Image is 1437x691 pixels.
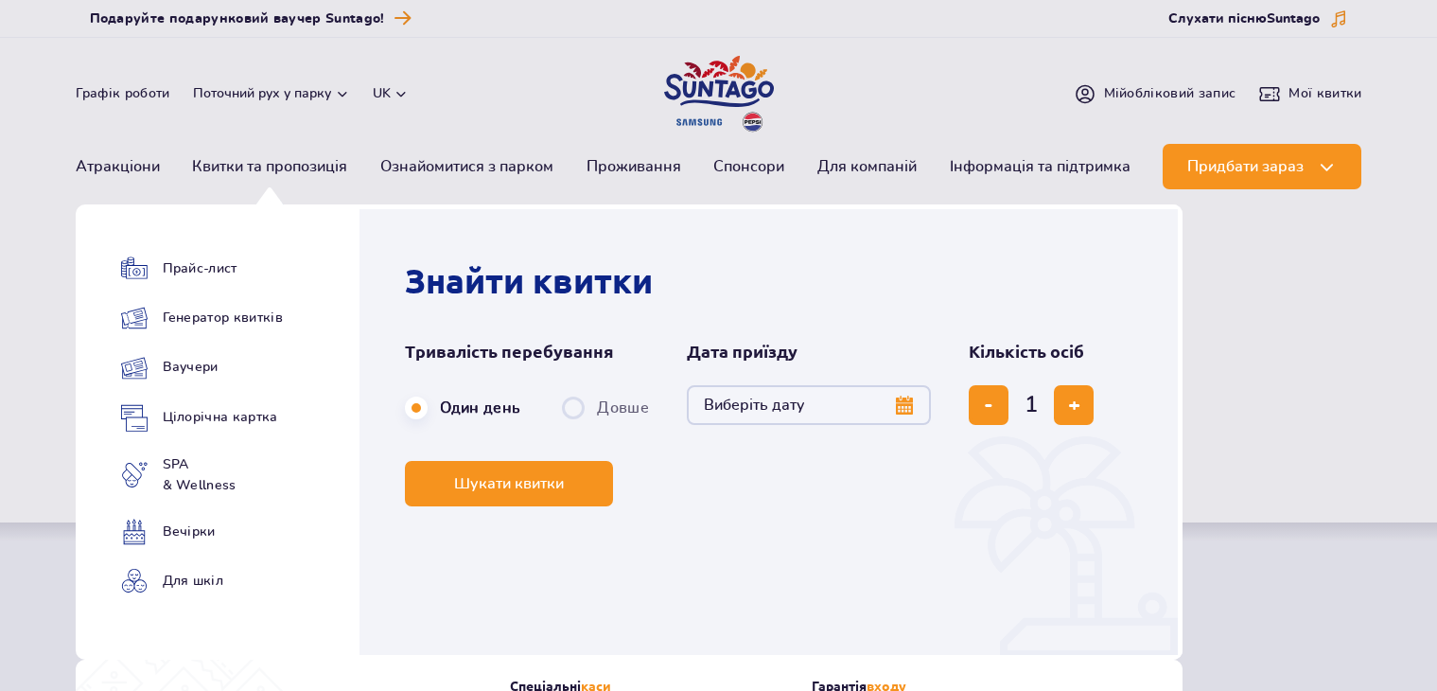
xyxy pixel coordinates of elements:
h2: Знайти квитки [405,260,1142,302]
a: Спонсори [713,144,784,189]
a: Інформація та підтримка [950,144,1130,189]
a: Квитки та пропозиція [192,144,347,189]
span: Шукати квитки [454,475,564,492]
span: Придбати зараз [1187,158,1304,175]
a: Для компаній [817,144,917,189]
span: Кількість осіб [969,340,1084,363]
a: Ваучери [121,354,283,381]
a: Прайс-лист [121,256,283,282]
button: Придбати зараз [1163,144,1361,189]
a: Генератор квитків [121,305,283,331]
span: Мій обліковий запис [1104,84,1236,103]
button: Шукати квитки [405,461,613,506]
a: Вечірки [121,519,283,545]
span: Дата приїзду [687,340,797,363]
label: Один день [405,388,521,428]
button: додати квиток [1054,385,1094,425]
label: Довше [562,388,649,428]
a: Атракціони [76,144,160,189]
span: Тривалість перебування [405,340,614,363]
button: видалити квиток [969,385,1008,425]
span: Мої квитки [1288,84,1361,103]
form: Планування вашого візиту до Park of Poland [405,340,1142,506]
a: Проживання [587,144,681,189]
button: Поточний рух у парку [193,86,350,101]
a: SPA& Wellness [121,454,283,496]
a: Ознайомитися з парком [380,144,553,189]
button: uk [373,84,409,103]
input: кількість квитків [1008,382,1054,428]
button: Виберіть дату [687,385,931,425]
span: SPA & Wellness [163,454,237,496]
a: Цілорічна картка [121,404,283,432]
a: Графік роботи [76,84,170,103]
a: Мої квитки [1258,82,1361,105]
a: Мійобліковий запис [1074,82,1236,105]
a: Для шкіл [121,568,283,594]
